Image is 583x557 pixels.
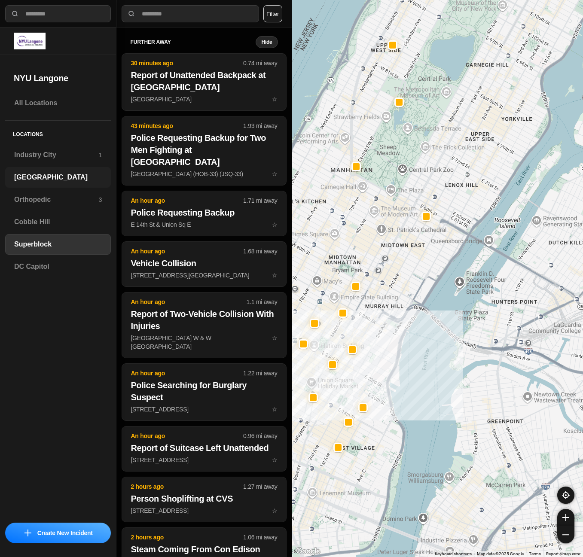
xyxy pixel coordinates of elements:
a: Superblock [5,234,111,255]
a: An hour ago1.71 mi awayPolice Requesting BackupE 14th St & Union Sq Estar [122,221,286,228]
h3: Industry City [14,150,99,160]
p: 1.71 mi away [243,196,277,205]
a: An hour ago1.22 mi awayPolice Searching for Burglary Suspect[STREET_ADDRESS]star [122,405,286,413]
p: 1.1 mi away [247,298,278,306]
p: An hour ago [131,196,243,205]
small: Hide [261,39,272,46]
a: 43 minutes ago1.93 mi awayPolice Requesting Backup for Two Men Fighting at [GEOGRAPHIC_DATA][GEOG... [122,170,286,177]
img: search [11,9,19,18]
button: zoom-out [557,526,574,543]
p: 1 [99,151,102,159]
p: 43 minutes ago [131,122,243,130]
p: 1.68 mi away [243,247,277,256]
button: Filter [263,5,282,22]
span: star [272,170,278,177]
h5: further away [130,39,256,46]
span: star [272,335,278,341]
button: An hour ago0.96 mi awayReport of Suitcase Left Unattended[STREET_ADDRESS]star [122,426,286,472]
a: Industry City1 [5,145,111,165]
a: Terms [529,551,541,556]
img: icon [24,530,31,536]
button: iconCreate New Incident [5,523,111,543]
h3: DC Capitol [14,262,102,272]
button: Hide [256,36,278,48]
span: star [272,406,278,413]
h2: Report of Two-Vehicle Collision With Injuries [131,308,277,332]
p: [STREET_ADDRESS] [131,456,277,464]
h2: Report of Suitcase Left Unattended [131,442,277,454]
p: [GEOGRAPHIC_DATA] (HOB-33) (JSQ-33) [131,170,277,178]
span: star [272,221,278,228]
button: 2 hours ago1.27 mi awayPerson Shoplifting at CVS[STREET_ADDRESS]star [122,477,286,522]
a: An hour ago1.68 mi awayVehicle Collision[STREET_ADDRESS][GEOGRAPHIC_DATA]star [122,271,286,279]
p: [GEOGRAPHIC_DATA] [131,95,277,103]
button: An hour ago1.22 mi awayPolice Searching for Burglary Suspect[STREET_ADDRESS]star [122,363,286,421]
p: 0.74 mi away [243,59,277,67]
p: [STREET_ADDRESS] [131,506,277,515]
p: 1.06 mi away [243,533,277,542]
p: 3 [99,195,102,204]
button: recenter [557,487,574,504]
p: 0.96 mi away [243,432,277,440]
a: Report a map error [546,551,580,556]
h2: Police Requesting Backup for Two Men Fighting at [GEOGRAPHIC_DATA] [131,132,277,168]
h3: All Locations [14,98,102,108]
button: An hour ago1.1 mi awayReport of Two-Vehicle Collision With Injuries[GEOGRAPHIC_DATA] W & W [GEOGR... [122,292,286,358]
img: zoom-out [562,531,569,538]
a: Orthopedic3 [5,189,111,210]
p: [STREET_ADDRESS] [131,405,277,414]
a: 30 minutes ago0.74 mi awayReport of Unattended Backpack at [GEOGRAPHIC_DATA][GEOGRAPHIC_DATA]star [122,95,286,103]
h2: Person Shoplifting at CVS [131,493,277,505]
p: [GEOGRAPHIC_DATA] W & W [GEOGRAPHIC_DATA] [131,334,277,351]
span: star [272,272,278,279]
img: logo [14,33,46,49]
button: Keyboard shortcuts [435,551,472,557]
p: [STREET_ADDRESS][GEOGRAPHIC_DATA] [131,271,277,280]
p: Create New Incident [37,529,93,537]
a: An hour ago1.1 mi awayReport of Two-Vehicle Collision With Injuries[GEOGRAPHIC_DATA] W & W [GEOGR... [122,334,286,341]
a: DC Capitol [5,256,111,277]
a: An hour ago0.96 mi awayReport of Suitcase Left Unattended[STREET_ADDRESS]star [122,456,286,463]
a: All Locations [5,93,111,113]
span: star [272,507,278,514]
h2: Report of Unattended Backpack at [GEOGRAPHIC_DATA] [131,69,277,93]
img: zoom-in [562,514,569,521]
h3: [GEOGRAPHIC_DATA] [14,172,102,183]
p: E 14th St & Union Sq E [131,220,277,229]
h3: Superblock [14,239,102,250]
p: 2 hours ago [131,482,243,491]
p: 1.93 mi away [243,122,277,130]
h2: Police Requesting Backup [131,207,277,219]
img: search [127,9,136,18]
span: star [272,96,278,103]
p: An hour ago [131,247,243,256]
p: An hour ago [131,432,243,440]
a: Cobble Hill [5,212,111,232]
h3: Orthopedic [14,195,99,205]
h2: Vehicle Collision [131,257,277,269]
p: 30 minutes ago [131,59,243,67]
span: star [272,457,278,463]
p: 1.27 mi away [243,482,277,491]
img: recenter [562,491,570,499]
h3: Cobble Hill [14,217,102,227]
button: zoom-in [557,509,574,526]
a: 2 hours ago1.27 mi awayPerson Shoplifting at CVS[STREET_ADDRESS]star [122,507,286,514]
button: An hour ago1.68 mi awayVehicle Collision[STREET_ADDRESS][GEOGRAPHIC_DATA]star [122,241,286,287]
h2: Police Searching for Burglary Suspect [131,379,277,403]
a: [GEOGRAPHIC_DATA] [5,167,111,188]
p: An hour ago [131,298,246,306]
h2: NYU Langone [14,72,102,84]
p: 2 hours ago [131,533,243,542]
p: 1.22 mi away [243,369,277,377]
a: Open this area in Google Maps (opens a new window) [294,546,322,557]
span: Map data ©2025 Google [477,551,524,556]
img: Google [294,546,322,557]
button: 43 minutes ago1.93 mi awayPolice Requesting Backup for Two Men Fighting at [GEOGRAPHIC_DATA][GEOG... [122,116,286,186]
h5: Locations [5,121,111,145]
button: An hour ago1.71 mi awayPolice Requesting BackupE 14th St & Union Sq Estar [122,191,286,236]
button: 30 minutes ago0.74 mi awayReport of Unattended Backpack at [GEOGRAPHIC_DATA][GEOGRAPHIC_DATA]star [122,53,286,111]
p: An hour ago [131,369,243,377]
